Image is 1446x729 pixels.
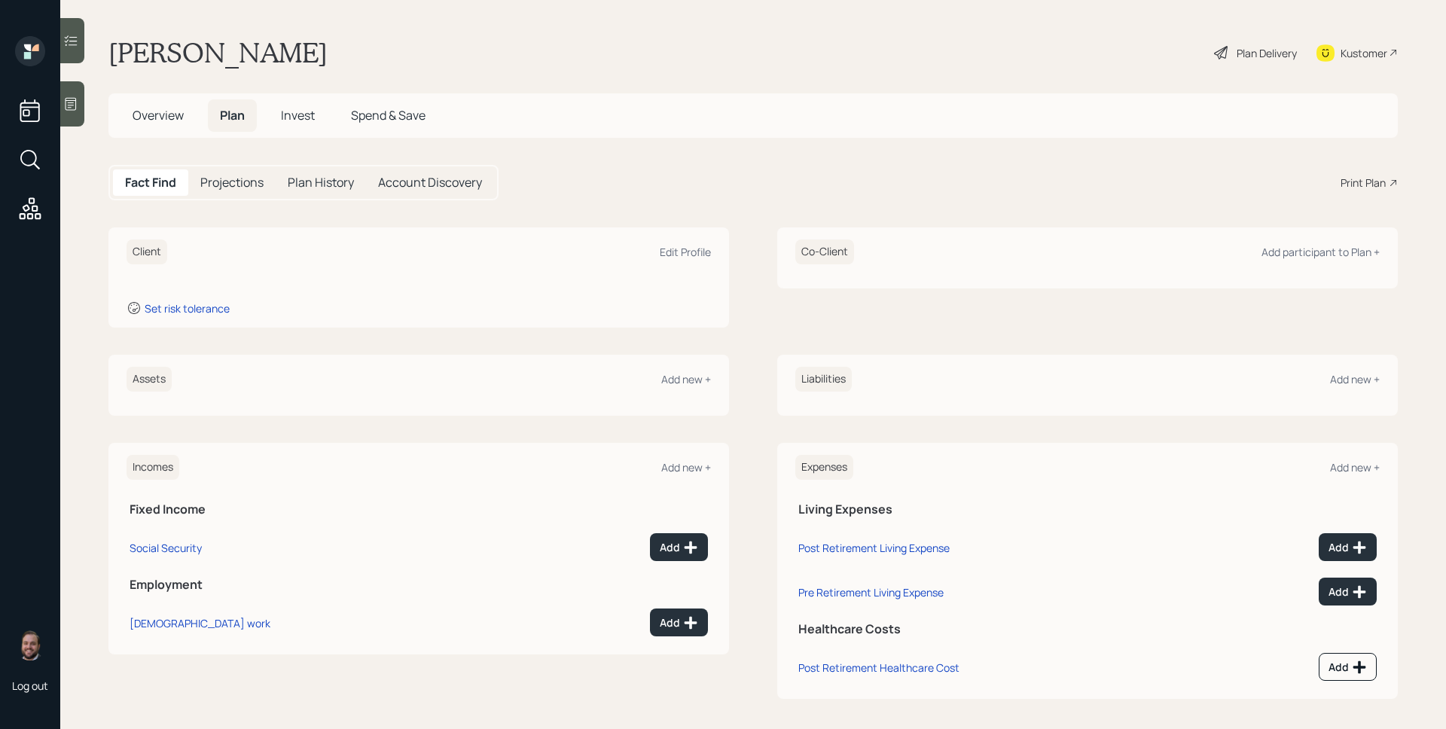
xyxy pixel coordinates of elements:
button: Add [1319,653,1377,681]
div: Post Retirement Healthcare Cost [798,660,959,675]
div: Add participant to Plan + [1261,245,1380,259]
div: Edit Profile [660,245,711,259]
div: Add new + [661,460,711,474]
h5: Plan History [288,175,354,190]
div: Add [1329,584,1367,599]
button: Add [650,533,708,561]
span: Invest [281,107,315,124]
h1: [PERSON_NAME] [108,36,328,69]
div: Post Retirement Living Expense [798,541,950,555]
div: Add new + [661,372,711,386]
div: Kustomer [1341,45,1387,61]
h5: Projections [200,175,264,190]
h5: Fixed Income [130,502,708,517]
div: Add [660,615,698,630]
div: [DEMOGRAPHIC_DATA] work [130,616,270,630]
img: james-distasi-headshot.png [15,630,45,660]
button: Add [650,609,708,636]
h6: Liabilities [795,367,852,392]
div: Print Plan [1341,175,1386,191]
h6: Incomes [127,455,179,480]
h5: Healthcare Costs [798,622,1377,636]
div: Add new + [1330,372,1380,386]
div: Plan Delivery [1237,45,1297,61]
div: Log out [12,679,48,693]
h5: Fact Find [125,175,176,190]
div: Social Security [130,541,202,555]
span: Plan [220,107,245,124]
h5: Employment [130,578,708,592]
h6: Expenses [795,455,853,480]
h6: Co-Client [795,239,854,264]
h5: Account Discovery [378,175,482,190]
button: Add [1319,578,1377,605]
div: Add new + [1330,460,1380,474]
span: Overview [133,107,184,124]
span: Spend & Save [351,107,426,124]
h5: Living Expenses [798,502,1377,517]
div: Add [1329,660,1367,675]
div: Add [1329,540,1367,555]
div: Pre Retirement Living Expense [798,585,944,599]
h6: Assets [127,367,172,392]
div: Add [660,540,698,555]
h6: Client [127,239,167,264]
button: Add [1319,533,1377,561]
div: Set risk tolerance [145,301,230,316]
